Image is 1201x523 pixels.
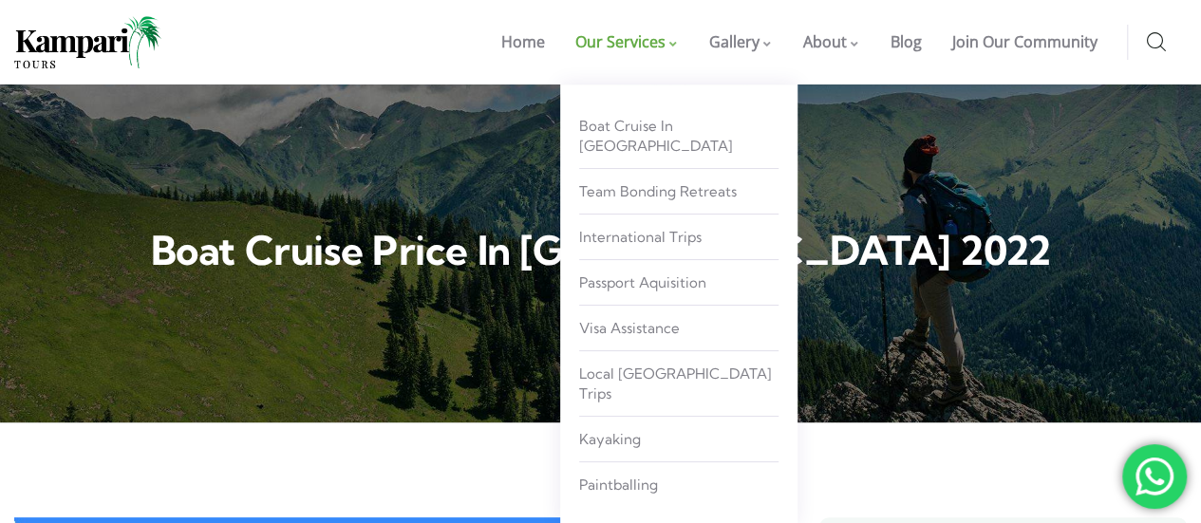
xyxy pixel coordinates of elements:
[14,16,161,68] img: Home
[579,476,658,494] span: Paintballing
[579,265,779,300] a: Passport Aquisition
[579,228,702,246] span: International Trips
[579,182,737,200] span: Team Bonding Retreats
[579,364,772,402] span: Local [GEOGRAPHIC_DATA] Trips
[803,31,847,52] span: About
[891,31,922,52] span: Blog
[579,467,779,502] a: Paintballing
[579,219,779,254] a: International Trips
[579,356,779,411] a: Local [GEOGRAPHIC_DATA] Trips
[579,421,779,457] a: kayaking
[579,430,641,448] span: kayaking
[579,117,733,155] span: Boat Cruise in [GEOGRAPHIC_DATA]
[579,310,779,346] a: Visa Assistance
[952,31,1098,52] span: Join Our Community
[1122,444,1187,509] div: 'Chat
[501,31,545,52] span: Home
[579,273,706,291] span: Passport Aquisition
[579,319,680,337] span: Visa Assistance
[709,31,760,52] span: Gallery
[575,31,666,52] span: Our Services
[579,108,779,163] a: Boat Cruise in [GEOGRAPHIC_DATA]
[579,174,779,209] a: Team Bonding Retreats
[43,227,1159,275] h2: Boat cruise price in [GEOGRAPHIC_DATA] 2022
